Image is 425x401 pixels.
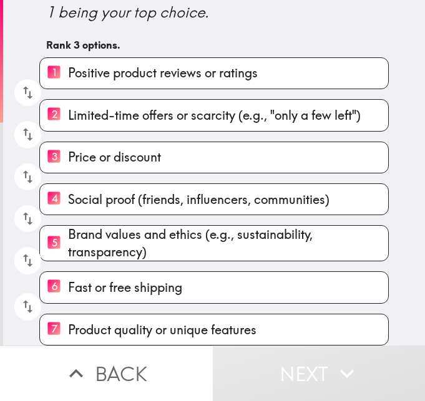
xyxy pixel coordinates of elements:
span: Positive product reviews or ratings [68,64,258,82]
span: Brand values and ethics (e.g., sustainability, transparency) [68,226,388,261]
span: Limited-time offers or scarcity (e.g., "only a few left") [68,107,361,124]
button: 7Product quality or unique features [40,314,388,345]
button: 3Price or discount [40,142,388,173]
span: Social proof (friends, influencers, communities) [68,191,330,208]
span: Price or discount [68,148,161,166]
button: 6Fast or free shipping [40,272,388,302]
button: 1Positive product reviews or ratings [40,58,388,89]
button: 2Limited-time offers or scarcity (e.g., "only a few left") [40,100,388,130]
span: Fast or free shipping [68,279,182,296]
button: 5Brand values and ethics (e.g., sustainability, transparency) [40,226,388,261]
button: 4Social proof (friends, influencers, communities) [40,184,388,215]
span: Product quality or unique features [68,321,256,339]
h6: Rank 3 options. [46,38,382,52]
